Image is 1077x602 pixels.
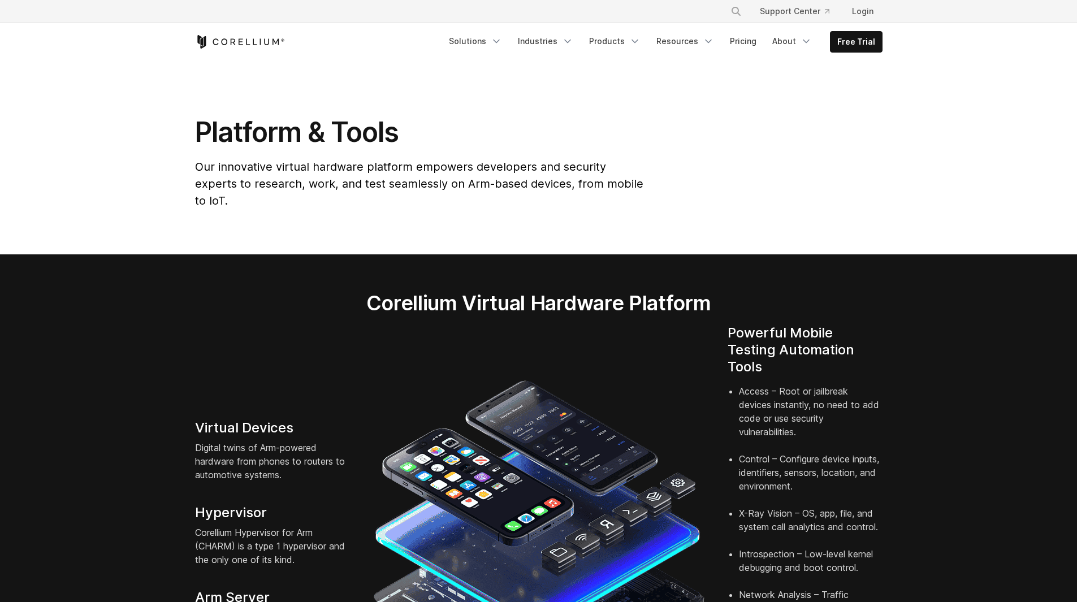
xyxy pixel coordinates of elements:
[739,506,883,547] li: X-Ray Vision – OS, app, file, and system call analytics and control.
[739,547,883,588] li: Introspection – Low-level kernel debugging and boot control.
[843,1,883,21] a: Login
[582,31,647,51] a: Products
[195,526,350,566] p: Corellium Hypervisor for Arm (CHARM) is a type 1 hypervisor and the only one of its kind.
[650,31,721,51] a: Resources
[739,452,883,506] li: Control – Configure device inputs, identifiers, sensors, location, and environment.
[717,1,883,21] div: Navigation Menu
[751,1,838,21] a: Support Center
[313,291,764,315] h2: Corellium Virtual Hardware Platform
[442,31,883,53] div: Navigation Menu
[195,504,350,521] h4: Hypervisor
[723,31,763,51] a: Pricing
[195,441,350,482] p: Digital twins of Arm-powered hardware from phones to routers to automotive systems.
[442,31,509,51] a: Solutions
[195,115,646,149] h1: Platform & Tools
[726,1,746,21] button: Search
[195,419,350,436] h4: Virtual Devices
[765,31,819,51] a: About
[195,160,643,207] span: Our innovative virtual hardware platform empowers developers and security experts to research, wo...
[739,384,883,452] li: Access – Root or jailbreak devices instantly, no need to add code or use security vulnerabilities.
[511,31,580,51] a: Industries
[728,324,883,375] h4: Powerful Mobile Testing Automation Tools
[195,35,285,49] a: Corellium Home
[831,32,882,52] a: Free Trial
